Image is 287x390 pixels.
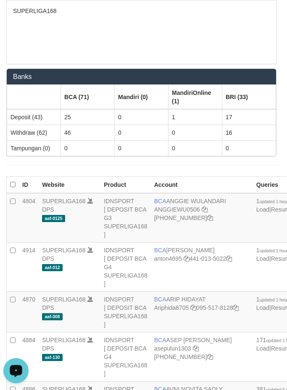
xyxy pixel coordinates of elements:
[154,255,182,262] a: anton4695
[256,304,269,311] a: Load
[39,292,100,332] td: DPS
[222,109,276,125] td: 17
[154,337,166,343] span: BCA
[115,85,169,110] th: Group: activate to sort column ascending
[19,332,39,382] td: 4884
[100,243,151,292] td: IDNSPORT [ DEPOSIT BCA G4 SUPERLIGA168 ]
[154,198,166,204] span: BCA
[42,264,63,271] span: aaf-012
[256,255,269,262] a: Load
[13,7,270,15] p: SUPERLIGA168
[151,292,253,332] td: ARIP HIDAYAT 095-517-8128
[154,206,200,213] a: ANGGIEWU0506
[222,85,276,110] th: Group: activate to sort column ascending
[42,313,63,320] span: aaf-008
[151,243,253,292] td: [PERSON_NAME] 441-013-5022
[7,109,61,125] td: Deposit (43)
[61,109,115,125] td: 25
[39,193,100,243] td: DPS
[154,345,191,352] a: asepulun1303
[42,198,86,204] a: SUPERLIGA168
[169,85,222,110] th: Group: activate to sort column ascending
[42,337,86,343] a: SUPERLIGA168
[100,332,151,382] td: IDNSPORT [ DEPOSIT BCA G4 SUPERLIGA168 ]
[154,247,166,254] span: BCA
[202,206,208,213] a: Copy ANGGIEWU0506 to clipboard
[115,125,169,141] td: 0
[42,247,86,254] a: SUPERLIGA168
[256,206,269,213] a: Load
[19,243,39,292] td: 4914
[222,141,276,156] td: 0
[151,177,253,194] th: Account
[115,141,169,156] td: 0
[61,85,115,110] th: Group: activate to sort column ascending
[39,243,100,292] td: DPS
[61,125,115,141] td: 46
[7,85,61,110] th: Group: activate to sort column ascending
[222,125,276,141] td: 16
[7,125,61,141] td: Withdraw (62)
[19,177,39,194] th: ID
[42,296,86,303] a: SUPERLIGA168
[100,177,151,194] th: Product
[39,332,100,382] td: DPS
[3,3,29,29] button: Open LiveChat chat widget
[13,73,270,81] h3: Banks
[256,345,269,352] a: Load
[193,345,199,352] a: Copy asepulun1303 to clipboard
[169,125,222,141] td: 0
[233,304,239,311] a: Copy 0955178128 to clipboard
[207,353,213,360] a: Copy 4062281875 to clipboard
[7,141,61,156] td: Tampungan (0)
[100,292,151,332] td: IDNSPORT [ DEPOSIT BCA SUPERLIGA168 ]
[100,193,151,243] td: IDNSPORT [ DEPOSIT BCA G3 SUPERLIGA168 ]
[151,332,253,382] td: ASEP [PERSON_NAME] [PHONE_NUMBER]
[61,141,115,156] td: 0
[184,255,190,262] a: Copy anton4695 to clipboard
[226,255,232,262] a: Copy 4410135022 to clipboard
[169,141,222,156] td: 0
[115,109,169,125] td: 0
[39,177,100,194] th: Website
[190,304,196,311] a: Copy Ariphida8705 to clipboard
[19,292,39,332] td: 4870
[169,109,222,125] td: 1
[154,304,189,311] a: Ariphida8705
[151,193,253,243] td: ANGGIE WULANDARI [PHONE_NUMBER]
[154,296,166,303] span: BCA
[42,215,65,222] span: aaf-0125
[19,193,39,243] td: 4804
[42,354,63,361] span: aaf-130
[207,215,213,221] a: Copy 4062213373 to clipboard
